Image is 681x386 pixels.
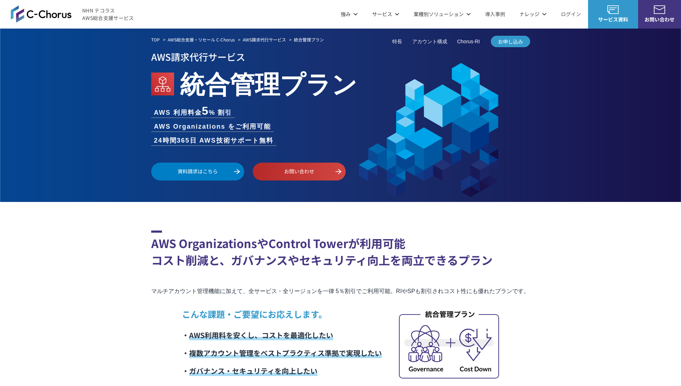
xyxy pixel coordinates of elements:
[151,73,174,95] img: AWS Organizations
[253,163,346,180] a: お問い合わせ
[243,36,286,43] a: AWS請求代行サービス
[392,38,402,45] a: 特長
[588,16,638,23] span: サービス資料
[491,38,530,45] span: お申し込み
[151,49,530,64] p: AWS請求代行サービス
[654,5,665,14] img: お問い合わせ
[414,10,471,18] p: 業種別ソリューション
[561,10,581,18] a: ログイン
[151,286,530,296] p: マルチアカウント管理機能に加えて、全サービス・全リージョンを一律 5％割引でご利用可能。RIやSPも割引されコスト性にも優れたプランです。
[82,7,134,22] span: NHN テコラス AWS総合支援サービス
[412,38,447,45] a: アカウント構成
[341,10,358,18] p: 強み
[607,5,619,14] img: AWS総合支援サービス C-Chorus サービス資料
[485,10,505,18] a: 導入事例
[294,36,324,43] em: 統合管理プラン
[182,308,382,321] p: こんな課題・ご要望にお応えします。
[457,38,480,45] a: Chorus-RI
[182,326,382,344] li: ・
[519,10,547,18] p: ナレッジ
[11,5,134,23] a: AWS総合支援サービス C-ChorusNHN テコラスAWS総合支援サービス
[202,104,209,117] span: 5
[180,64,357,101] em: 統合管理プラン
[11,5,71,23] img: AWS総合支援サービス C-Chorus
[189,348,382,358] span: 複数アカウント管理をベストプラクティス準拠で実現したい
[151,105,235,118] li: AWS 利用料金 % 割引
[399,309,499,378] img: 統合管理プラン_内容イメージ
[182,362,382,380] li: ・
[638,16,681,23] span: お問い合わせ
[189,366,317,376] span: ガバナンス・セキュリティを向上したい
[168,36,235,43] a: AWS総合支援・リセール C-Chorus
[491,36,530,47] a: お申し込み
[151,122,274,132] li: AWS Organizations をご利用可能
[151,136,276,145] li: 24時間365日 AWS技術サポート無料
[151,163,244,180] a: 資料請求はこちら
[372,10,399,18] p: サービス
[189,330,333,340] span: AWS利用料を安くし、コストを最適化したい
[151,231,530,268] h2: AWS OrganizationsやControl Towerが利用可能 コスト削減と、ガバナンスやセキュリティ向上を両立できるプラン
[151,36,160,43] a: TOP
[182,344,382,362] li: ・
